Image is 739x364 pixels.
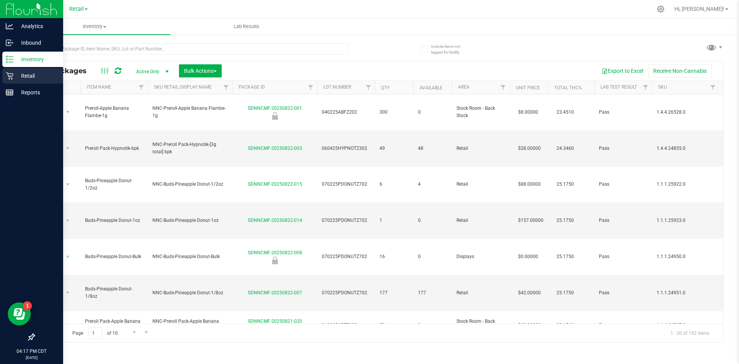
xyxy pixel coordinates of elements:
[362,81,375,94] a: Filter
[456,318,505,332] span: Stock Room - Back Stock
[179,64,222,77] button: Bulk Actions
[85,285,143,300] span: Buds-Pineapple Donut-1/8oz
[599,253,647,260] span: Pass
[380,181,409,188] span: 6
[322,217,370,224] span: 070225PDONUTZ702
[220,81,232,94] a: Filter
[380,145,409,152] span: 49
[6,89,13,96] inline-svg: Reports
[323,84,351,90] a: Lot Number
[707,81,719,94] a: Filter
[223,23,270,30] span: Lab Results
[63,287,73,298] span: select
[13,22,60,31] p: Analytics
[599,145,647,152] span: Pass
[141,327,152,337] a: Go to the last page
[13,71,60,81] p: Retail
[85,105,143,119] span: Preroll-Apple Banana Flambe-1g
[63,179,73,190] span: select
[431,44,470,55] span: Include items not tagged for facility
[380,322,409,329] span: 50
[380,109,409,116] span: 300
[152,318,228,332] span: NNC-Preroll Pack-Apple Banana Flambe- [3g total] 6pk
[3,348,60,355] p: 04:17 PM CDT
[553,251,578,262] span: 25.1750
[248,250,302,255] a: SDNNCMF-20250822-008
[516,85,540,91] a: Unit Price
[418,109,447,116] span: 0
[553,215,578,226] span: 25.1750
[171,18,323,35] a: Lab Results
[514,320,545,331] span: $28.00000
[18,18,171,35] a: Inventory
[85,318,143,332] span: Preroll Pack-Apple Banana Flambe-6pk
[380,217,409,224] span: 1
[248,290,302,295] a: SDNNCMF-20250822-007
[152,217,228,224] span: NNC-Buds-Pineapple Donut-1oz
[304,81,317,94] a: Filter
[553,143,578,154] span: 24.3460
[6,55,13,63] inline-svg: Inventory
[3,355,60,361] p: [DATE]
[456,181,505,188] span: Retail
[554,85,582,91] a: Total THC%
[85,177,143,192] span: Buds-Pineapple Donut-1/2oz
[322,322,370,329] span: 040225ABFZ202
[152,141,228,156] span: NNC-Preroll Pack-Hypnotik-[3g total] 6pk
[600,84,637,90] a: Lab Test Result
[456,253,505,260] span: Displays
[380,253,409,260] span: 16
[88,327,102,339] input: 1
[66,327,124,339] span: Page of 10
[239,84,265,90] a: Package ID
[63,215,73,226] span: select
[553,320,578,331] span: 23.4510
[418,289,447,297] span: 177
[674,6,724,12] span: Hi, [PERSON_NAME]!
[456,145,505,152] span: Retail
[6,72,13,80] inline-svg: Retail
[514,179,545,190] span: $88.00000
[85,145,143,152] span: Preroll Pack-Hypnotik-6pk
[664,327,716,339] span: 1 - 20 of 192 items
[553,107,578,118] span: 23.4510
[85,253,143,260] span: Buds-Pineapple Donut-Bulk
[657,217,715,224] span: 1.1.1.25923.0
[322,145,370,152] span: 060425HYPNOTZ302
[322,289,370,297] span: 070225PDONUTZ702
[231,257,318,264] div: Newly Received
[13,38,60,47] p: Inbound
[34,43,348,55] input: Search Package ID, Item Name, SKU, Lot or Part Number...
[85,217,143,224] span: Buds-Pineapple Donut-1oz
[63,252,73,262] span: select
[639,81,652,94] a: Filter
[456,105,505,119] span: Stock Room - Back Stock
[553,287,578,299] span: 25.1750
[248,106,302,111] a: SDNNCMF-20250822-001
[87,84,111,90] a: Item Name
[135,81,148,94] a: Filter
[658,84,667,90] a: SKU
[322,253,370,260] span: 070225PDONUTZ702
[657,181,715,188] span: 1.1.1.25922.0
[322,181,370,188] span: 070225PDONUTZ702
[553,179,578,190] span: 25.1750
[231,112,318,120] div: Newly Received
[599,217,647,224] span: Pass
[497,81,510,94] a: Filter
[322,109,370,116] span: 040225ABFZ202
[418,145,447,152] span: 48
[420,85,443,91] a: Available
[380,289,409,297] span: 177
[657,145,715,152] span: 1.4.4.24855.0
[657,289,715,297] span: 1.1.1.24951.0
[418,322,447,329] span: 0
[152,105,228,119] span: NNC-Preroll-Apple Banana Flambe-1g
[23,301,32,310] iframe: Resource center unread badge
[248,218,302,223] a: SDNNCMF-20250822-014
[129,327,140,337] a: Go to the next page
[13,88,60,97] p: Reports
[248,319,302,324] a: SDNNCMF-20250821-020
[63,143,73,154] span: select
